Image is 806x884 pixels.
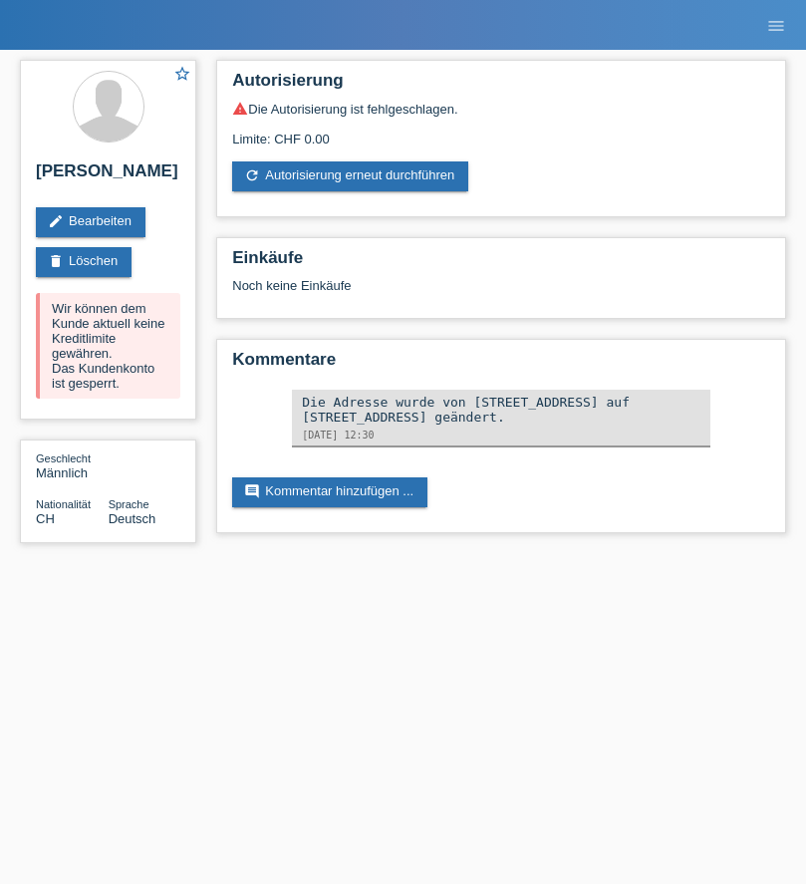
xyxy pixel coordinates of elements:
span: Sprache [109,498,149,510]
h2: Kommentare [232,350,770,380]
div: Männlich [36,450,109,480]
a: deleteLöschen [36,247,132,277]
div: Noch keine Einkäufe [232,278,770,308]
i: menu [766,16,786,36]
div: Limite: CHF 0.00 [232,117,770,147]
h2: Einkäufe [232,248,770,278]
i: warning [232,101,248,117]
i: refresh [244,167,260,183]
h2: [PERSON_NAME] [36,161,180,191]
span: Deutsch [109,511,156,526]
a: commentKommentar hinzufügen ... [232,477,427,507]
div: [DATE] 12:30 [302,430,700,441]
i: comment [244,483,260,499]
i: star_border [173,65,191,83]
span: Nationalität [36,498,91,510]
div: Die Adresse wurde von [STREET_ADDRESS] auf [STREET_ADDRESS] geändert. [302,395,700,425]
div: Wir können dem Kunde aktuell keine Kreditlimite gewähren. Das Kundenkonto ist gesperrt. [36,293,180,399]
a: menu [756,19,796,31]
span: Schweiz [36,511,55,526]
a: refreshAutorisierung erneut durchführen [232,161,468,191]
span: Geschlecht [36,452,91,464]
a: star_border [173,65,191,86]
i: delete [48,253,64,269]
a: editBearbeiten [36,207,145,237]
i: edit [48,213,64,229]
div: Die Autorisierung ist fehlgeschlagen. [232,101,770,117]
h2: Autorisierung [232,71,770,101]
